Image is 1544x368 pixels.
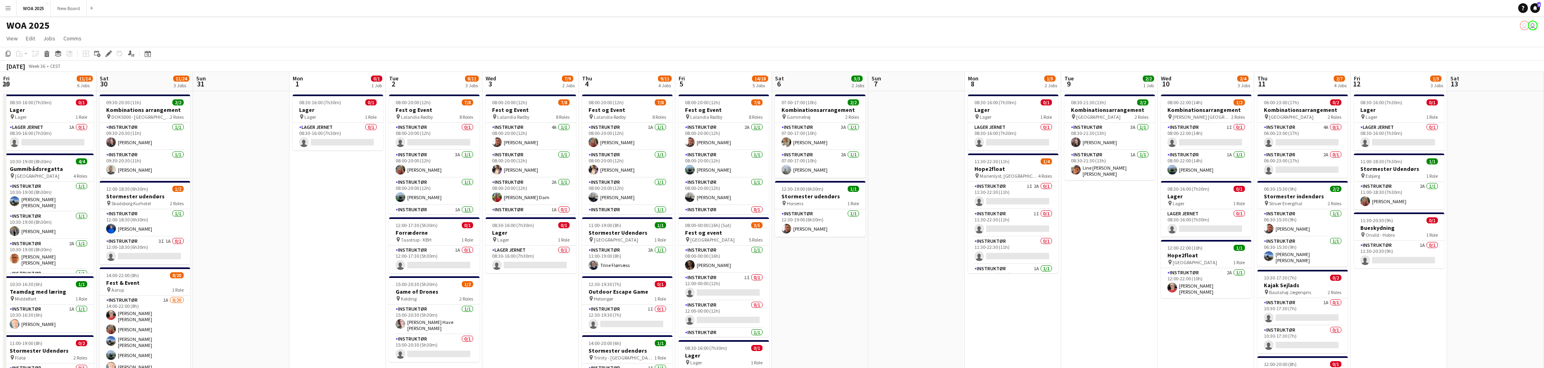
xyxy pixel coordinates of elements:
[1269,114,1314,120] span: [GEOGRAPHIC_DATA]
[106,186,148,192] span: 12:00-18:30 (6h30m)
[100,95,190,178] app-job-card: 09:30-20:30 (11h)2/2Kombinations arrangement DOK5000 - [GEOGRAPHIC_DATA]2 RolesInstruktør1/109:30...
[1137,99,1148,105] span: 2/2
[389,150,480,178] app-card-role: Instruktør3A1/108:00-20:00 (12h)[PERSON_NAME]
[1161,193,1251,200] h3: Lager
[1161,106,1251,114] h3: Kombinationsarrangement
[582,305,672,332] app-card-role: Instruktør1I0/112:30-19:30 (7h)
[1161,252,1251,259] h3: Hope2float
[1257,237,1348,267] app-card-role: Instruktør1/106:30-15:30 (9h)[PERSON_NAME] [PERSON_NAME]
[389,106,480,114] h3: Fest og Event
[389,229,480,236] h3: Forræderne
[389,123,480,150] app-card-role: Instruktør0/108:00-20:00 (12h)
[76,158,87,164] span: 4/4
[655,340,666,346] span: 1/1
[1257,95,1348,178] div: 06:00-23:00 (17h)0/2Kombinationsarrangement [GEOGRAPHIC_DATA]2 RolesInstruktør4A0/106:00-23:00 (1...
[293,106,383,114] h3: Lager
[486,178,576,205] app-card-role: Instruktør2A1/108:00-20:00 (12h)[PERSON_NAME] Dam
[486,217,576,273] app-job-card: 08:30-16:00 (7h30m)0/1Lager Lager1 RoleLager Jernet0/108:30-16:00 (7h30m)
[1064,150,1155,180] app-card-role: Instruktør1A1/108:30-21:30 (13h)Line [PERSON_NAME] [PERSON_NAME]
[389,178,480,205] app-card-role: Instruktør1/108:00-20:00 (12h)[PERSON_NAME]
[845,114,859,120] span: 2 Roles
[582,276,672,332] app-job-card: 12:30-19:30 (7h)0/1Outdoor Escape Game Helsingør1 RoleInstruktør1I0/112:30-19:30 (7h)
[389,288,480,295] h3: Game of Drones
[497,114,530,120] span: Lalandia Rødby
[1427,158,1438,164] span: 1/1
[75,296,87,302] span: 1 Role
[492,222,534,228] span: 08:30-16:00 (7h30m)
[170,114,184,120] span: 2 Roles
[1161,209,1251,237] app-card-role: Lager Jernet0/108:30-16:00 (7h30m)
[1360,158,1402,164] span: 11:00-18:30 (7h30m)
[1354,123,1444,150] app-card-role: Lager Jernet0/108:30-16:00 (7h30m)
[462,281,473,287] span: 1/2
[1064,106,1155,114] h3: Kombinationsarrangement
[17,0,51,16] button: WOA 2025
[396,222,438,228] span: 12:00-17:30 (5h30m)
[1257,193,1348,200] h3: Stormester indendørs
[556,114,570,120] span: 8 Roles
[170,200,184,206] span: 2 Roles
[582,288,672,295] h3: Outdoor Escape Game
[980,173,1038,179] span: Marienlyst, [GEOGRAPHIC_DATA]
[679,95,769,214] div: 08:00-20:00 (12h)7/8Fest og Event Lalandia Rødby8 RolesInstruktør2A1/108:00-20:00 (12h)[PERSON_NA...
[679,229,769,236] h3: Fest og event
[3,269,94,297] app-card-role: Instruktør1/1
[3,123,94,150] app-card-role: Lager Jernet1A0/108:30-16:00 (7h30m)
[589,222,621,228] span: 11:00-19:00 (8h)
[100,123,190,150] app-card-role: Instruktør1/109:30-20:30 (11h)[PERSON_NAME]
[3,212,94,239] app-card-role: Instruktør1/110:30-19:00 (8h30m)[PERSON_NAME]
[679,178,769,205] app-card-role: Instruktør1/108:00-20:00 (12h)[PERSON_NAME]
[781,186,823,192] span: 12:30-19:00 (6h30m)
[111,114,170,120] span: DOK5000 - [GEOGRAPHIC_DATA]
[558,237,570,243] span: 1 Role
[43,35,55,42] span: Jobs
[594,237,638,243] span: [GEOGRAPHIC_DATA]
[974,158,1010,164] span: 11:30-22:30 (11h)
[582,205,672,233] app-card-role: Instruktør1/108:00-20:00 (12h)
[1426,114,1438,120] span: 1 Role
[582,217,672,273] div: 11:00-19:00 (8h)1/1Stormester Udendørs [GEOGRAPHIC_DATA]1 RoleInstruktør2A1/111:00-19:00 (8h)Trin...
[304,114,316,120] span: Lager
[1330,186,1341,192] span: 2/2
[751,222,763,228] span: 3/5
[100,181,190,264] div: 12:00-18:30 (6h30m)1/2Stormester udendørs Skodsborg Kurhotel2 RolesInstruktør1/112:00-18:30 (6h30...
[1234,99,1245,105] span: 1/2
[1354,212,1444,268] app-job-card: 11:30-20:30 (9h)0/1Bueskydning Onsild - Hobro1 RoleInstruktør1A0/111:30-20:30 (9h)
[26,35,35,42] span: Edit
[1257,282,1348,289] h3: Kajak Sejlads
[749,114,763,120] span: 8 Roles
[1354,95,1444,150] div: 08:30-16:00 (7h30m)0/1Lager Lager1 RoleLager Jernet0/108:30-16:00 (7h30m)
[23,33,38,44] a: Edit
[589,99,624,105] span: 08:00-20:00 (12h)
[1427,217,1438,223] span: 0/1
[582,178,672,205] app-card-role: Instruktør1/108:00-20:00 (12h)[PERSON_NAME]
[1328,200,1341,206] span: 2 Roles
[389,276,480,362] div: 15:00-20:30 (5h30m)1/2Game of Drones Kolding2 RolesInstruktør1/115:00-20:30 (5h30m)[PERSON_NAME] ...
[76,340,87,346] span: 0/2
[396,99,431,105] span: 08:00-20:00 (12h)
[389,217,480,273] div: 12:00-17:30 (5h30m)0/1Forræderne Taastrup - KBH1 RoleInstruktør1A0/112:00-17:30 (5h30m)
[679,328,769,355] app-card-role: Instruktør1/112:00-00:00 (12h)
[3,154,94,273] div: 10:30-19:00 (8h30m)4/4Gummibådsregatta [GEOGRAPHIC_DATA]4 RolesInstruktør1/110:30-19:00 (8h30m)[P...
[679,217,769,337] app-job-card: 08:00-00:00 (16h) (Sat)3/5Fest og event [GEOGRAPHIC_DATA]5 RolesInstruktør1/108:00-00:00 (16h)[PE...
[582,95,672,214] app-job-card: 08:00-20:00 (12h)7/8Fest og Event Lalandia Rødby8 RolesInstruktør1A1/108:00-20:00 (12h)[PERSON_NA...
[968,123,1058,150] app-card-role: Lager Jernet0/108:30-16:00 (7h30m)
[389,334,480,362] app-card-role: Instruktør0/115:00-20:30 (5h30m)
[652,114,666,120] span: 8 Roles
[396,281,438,287] span: 15:00-20:30 (5h30m)
[486,229,576,236] h3: Lager
[1328,289,1341,295] span: 2 Roles
[497,237,509,243] span: Lager
[787,200,803,206] span: Horsens
[1161,95,1251,178] app-job-card: 08:00-22:00 (14h)1/2Kombinationsarrangement [PERSON_NAME] [GEOGRAPHIC_DATA] og [GEOGRAPHIC_DATA]2...
[6,35,18,42] span: View
[462,222,473,228] span: 0/1
[1231,114,1245,120] span: 2 Roles
[1161,240,1251,298] div: 12:00-22:00 (10h)1/1Hope2float [GEOGRAPHIC_DATA]1 RoleInstruktør2A1/112:00-22:00 (10h)[PERSON_NAM...
[1354,154,1444,209] app-job-card: 11:00-18:30 (7h30m)1/1Stormester Udendørs Esbjerg1 RoleInstruktør2A1/111:00-18:30 (7h30m)[PERSON_...
[100,209,190,237] app-card-role: Instruktør1/112:00-18:30 (6h30m)[PERSON_NAME]
[1064,95,1155,180] div: 08:30-21:30 (13h)2/2Kombinationsarrangement [GEOGRAPHIC_DATA]2 RolesInstruktør3A1/108:30-21:30 (1...
[1161,181,1251,237] app-job-card: 08:30-16:00 (7h30m)0/1Lager Lager1 RoleLager Jernet0/108:30-16:00 (7h30m)
[1173,200,1184,206] span: Lager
